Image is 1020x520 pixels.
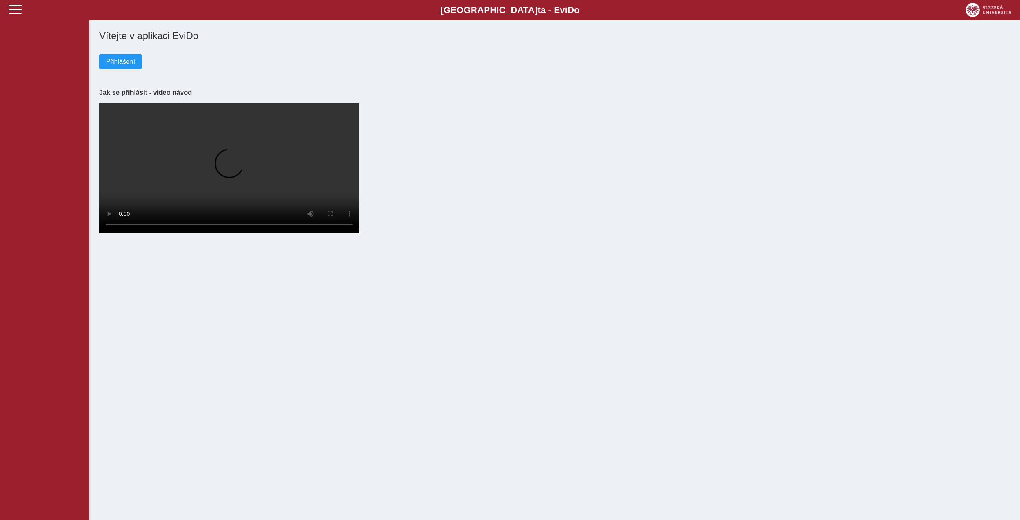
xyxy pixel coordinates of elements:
video: Your browser does not support the video tag. [99,103,359,233]
span: D [568,5,574,15]
h3: Jak se přihlásit - video návod [99,89,1010,96]
h1: Vítejte v aplikaci EviDo [99,30,1010,41]
span: o [574,5,580,15]
b: [GEOGRAPHIC_DATA] a - Evi [24,5,996,15]
span: Přihlášení [106,58,135,65]
span: t [537,5,540,15]
button: Přihlášení [99,54,142,69]
img: logo_web_su.png [966,3,1011,17]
